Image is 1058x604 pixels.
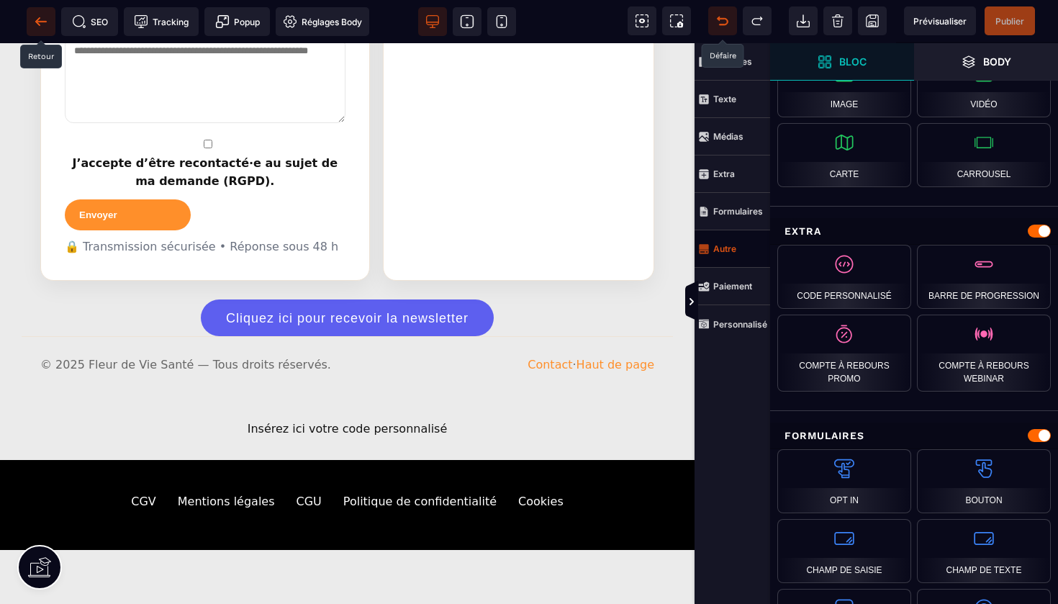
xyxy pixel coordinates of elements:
[695,268,770,305] span: Paiement
[777,519,911,583] div: Champ de saisie
[713,206,763,217] strong: Formulaires
[65,94,351,145] label: J’accepte d’être recontacté·e au sujet de ma demande (RGPD).
[72,14,108,29] span: SEO
[743,6,772,35] span: Rétablir
[713,131,743,142] strong: Médias
[453,7,481,36] span: Voir tablette
[985,6,1035,35] span: Enregistrer le contenu
[708,6,737,35] span: Défaire
[917,245,1051,309] div: Barre de progression
[917,449,1051,513] div: Bouton
[770,43,914,81] span: Ouvrir les blocs
[917,53,1051,117] div: Vidéo
[124,7,199,36] span: Code de suivi
[777,53,911,117] div: Image
[904,6,976,35] span: Aperçu
[297,449,322,468] div: CGU
[917,315,1051,392] div: Compte à rebours webinar
[40,312,331,331] div: © 2025 Fleur de Vie Santé — Tous droits réservés.
[713,94,736,104] strong: Texte
[917,123,1051,187] div: Carrousel
[770,218,1058,245] div: Extra
[858,6,887,35] span: Enregistrer
[204,7,270,36] span: Créer une alerte modale
[995,16,1024,27] span: Publier
[68,96,348,105] input: J’accepte d’être recontacté·e au sujet de ma demande (RGPD).
[770,423,1058,449] div: Formulaires
[713,243,736,254] strong: Autre
[777,315,911,392] div: Compte à rebours promo
[713,319,767,330] strong: Personnalisé
[713,168,735,179] strong: Extra
[215,14,260,29] span: Popup
[283,14,362,29] span: Réglages Body
[983,56,1011,67] strong: Body
[823,6,852,35] span: Nettoyage
[914,43,1058,81] span: Ouvrir les calques
[789,6,818,35] span: Importer
[65,194,338,213] span: 🔒 Transmission sécurisée • Réponse sous 48 h
[343,449,497,468] div: Politique de confidentialité
[276,7,369,36] span: Favicon
[913,16,967,27] span: Prévisualiser
[713,281,752,292] strong: Paiement
[695,43,770,81] span: Colonnes
[777,449,911,513] div: Opt In
[577,315,654,328] a: Haut de page
[777,245,911,309] div: Code personnalisé
[61,7,118,36] span: Métadata SEO
[65,156,191,187] button: Envoyer
[528,315,572,328] a: Contact
[628,6,656,35] span: Voir les composants
[178,449,275,468] div: Mentions légales
[662,6,691,35] span: Capture d'écran
[695,81,770,118] span: Texte
[839,56,867,67] strong: Bloc
[695,118,770,155] span: Médias
[917,519,1051,583] div: Champ de texte
[201,256,494,293] button: Cliquez ici pour recevoir la newsletter
[487,7,516,36] span: Voir mobile
[695,230,770,268] span: Autre
[131,449,156,468] div: CGV
[528,312,654,331] div: ·
[695,193,770,230] span: Formulaires
[695,155,770,193] span: Extra
[777,123,911,187] div: Carte
[418,7,447,36] span: Voir bureau
[27,7,55,36] span: Retour
[134,14,189,29] span: Tracking
[248,379,448,392] span: Insérez ici votre code personnalisé
[695,305,770,343] span: Personnalisé
[770,281,785,324] span: Afficher les vues
[518,449,564,468] div: Cookies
